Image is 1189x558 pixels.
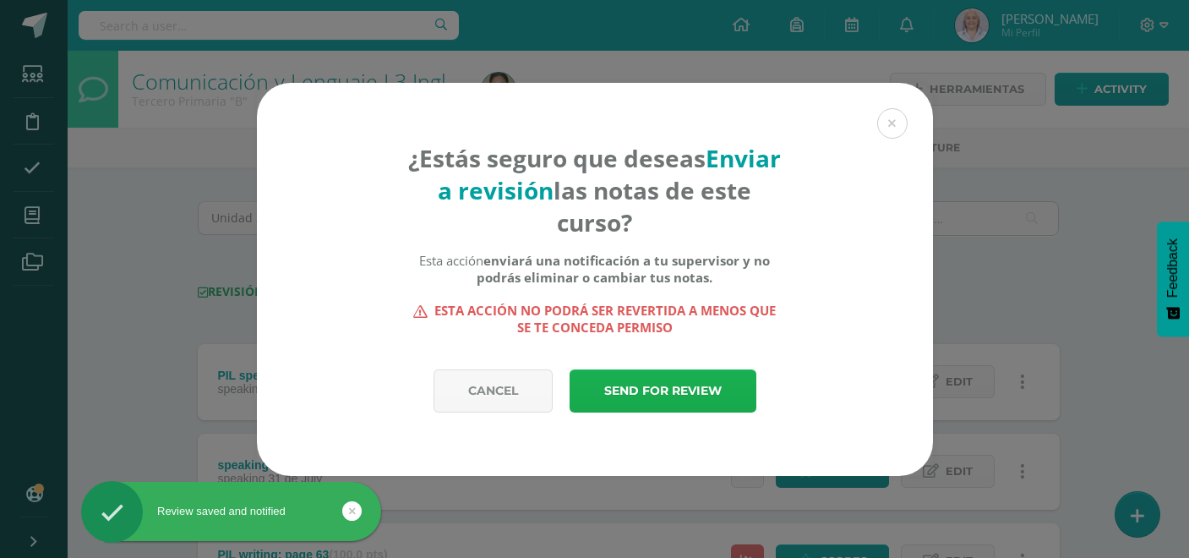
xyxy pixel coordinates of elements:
button: Close (Esc) [877,108,908,139]
button: Feedback - Mostrar encuesta [1157,222,1189,336]
b: enviará una notificación a tu supervisor y no podrás eliminar o cambiar tus notas. [477,252,770,286]
div: Review saved and notified [81,504,381,519]
a: Cancel [434,369,553,413]
a: Send for review [570,369,756,413]
strong: Esta acción no podrá ser revertida a menos que se te conceda permiso [407,302,782,336]
div: Esta acción [407,252,782,286]
span: Feedback [1165,238,1181,298]
h4: ¿Estás seguro que deseas las notas de este curso? [407,142,782,238]
strong: Enviar a revisión [438,142,781,206]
